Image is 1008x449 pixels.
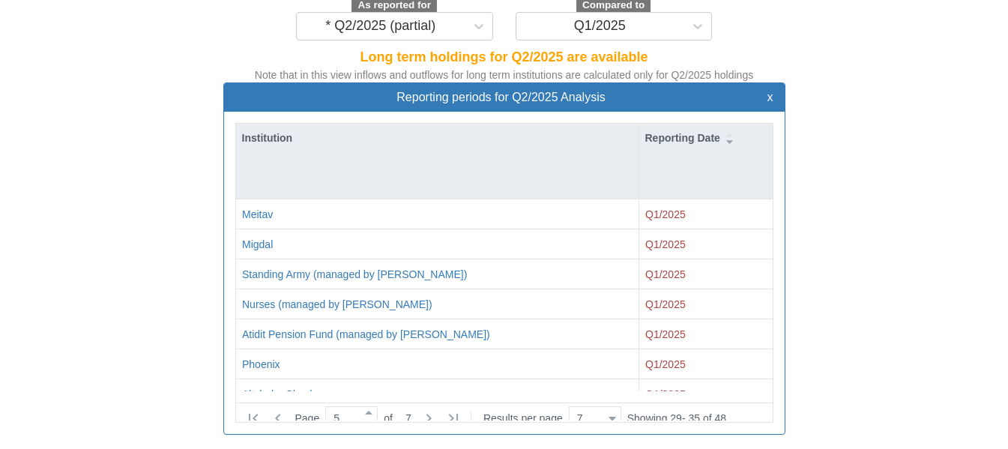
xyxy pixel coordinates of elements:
[645,297,767,312] div: Q1/2025
[645,387,767,402] div: Q1/2025
[325,19,435,34] div: * Q2/2025 (partial)
[645,207,767,222] div: Q1/2025
[242,207,273,222] button: Meitav
[239,405,627,432] div: of
[77,48,932,67] div: Long term holdings for Q2/2025 are available
[77,67,932,82] div: Note that in this view inflows and outflows for long term institutions are calculated only for Q2...
[242,387,331,402] button: Altshuler Shacham
[393,411,411,426] span: 7
[242,357,280,372] button: Phoenix
[295,411,320,426] span: Page
[396,91,605,103] span: Reporting periods for Q2/2025 Analysis
[767,91,773,104] button: x
[236,124,639,152] div: Institution
[242,237,273,252] button: Migdal
[627,405,726,432] div: Showing 29 - 35 of 48
[242,297,432,312] button: Nurses (managed by [PERSON_NAME])
[645,267,767,282] div: Q1/2025
[242,327,490,342] button: Atidit Pension Fund (managed by [PERSON_NAME])
[645,327,767,342] div: Q1/2025
[242,267,467,282] button: Standing Army (managed by [PERSON_NAME])
[571,411,583,426] div: 7
[639,124,773,152] div: Reporting Date
[483,411,563,426] span: Results per page
[574,19,626,34] div: Q1/2025
[645,357,767,372] div: Q1/2025
[645,237,767,252] div: Q1/2025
